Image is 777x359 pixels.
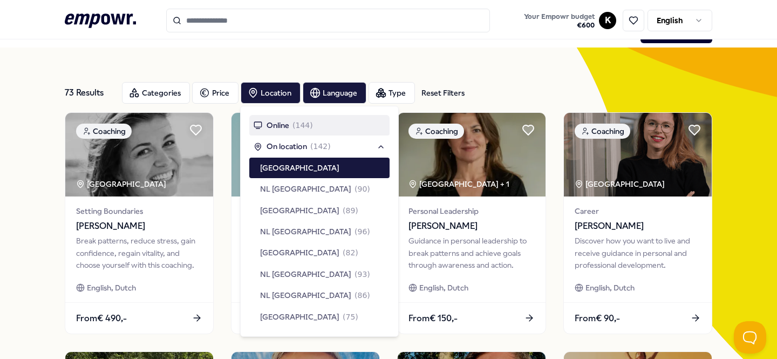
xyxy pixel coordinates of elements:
[419,282,468,294] span: English, Dutch
[76,124,132,139] div: Coaching
[575,235,701,271] div: Discover how you want to live and receive guidance in personal and professional development.
[122,82,190,104] button: Categories
[76,219,202,233] span: [PERSON_NAME]
[355,289,370,301] span: ( 86 )
[260,226,351,238] span: NL [GEOGRAPHIC_DATA]
[260,205,339,216] span: [GEOGRAPHIC_DATA]
[575,178,666,190] div: [GEOGRAPHIC_DATA]
[260,268,351,280] span: NL [GEOGRAPHIC_DATA]
[564,113,712,197] img: package image
[87,282,136,294] span: English, Dutch
[241,82,301,104] button: Location
[563,112,712,334] a: package imageCoaching[GEOGRAPHIC_DATA] Career[PERSON_NAME]Discover how you want to live and recei...
[343,311,358,323] span: ( 75 )
[398,113,546,197] img: package image
[231,112,380,334] a: package imageCoaching[GEOGRAPHIC_DATA] + 1Burn-out[PERSON_NAME][GEOGRAPHIC_DATA]Coaching helps wi...
[575,219,701,233] span: [PERSON_NAME]
[524,21,595,30] span: € 600
[65,113,213,197] img: package image
[355,226,370,238] span: ( 96 )
[76,235,202,271] div: Break patterns, reduce stress, gain confidence, regain vitality, and choose yourself with this co...
[76,205,202,217] span: Setting Boundaries
[260,162,339,174] span: [GEOGRAPHIC_DATA]
[408,124,464,139] div: Coaching
[734,321,766,354] iframe: Help Scout Beacon - Open
[343,205,358,216] span: ( 89 )
[575,311,620,326] span: From € 90,-
[249,115,390,328] div: Suggestions
[355,183,370,195] span: ( 90 )
[260,289,351,301] span: NL [GEOGRAPHIC_DATA]
[575,124,630,139] div: Coaching
[408,235,535,271] div: Guidance in personal leadership to break patterns and achieve goals through awareness and action.
[599,12,616,29] button: K
[303,82,366,104] button: Language
[65,82,113,104] div: 73 Results
[260,247,339,259] span: [GEOGRAPHIC_DATA]
[292,119,313,131] span: ( 144 )
[585,282,635,294] span: English, Dutch
[408,311,458,326] span: From € 150,-
[76,178,168,190] div: [GEOGRAPHIC_DATA]
[267,140,307,152] span: On location
[524,12,595,21] span: Your Empowr budget
[397,112,546,334] a: package imageCoaching[GEOGRAPHIC_DATA] + 1Personal Leadership[PERSON_NAME]Guidance in personal le...
[192,82,238,104] button: Price
[575,205,701,217] span: Career
[522,10,597,32] button: Your Empowr budget€600
[355,268,370,280] span: ( 93 )
[231,113,379,197] img: package image
[408,219,535,233] span: [PERSON_NAME]
[408,205,535,217] span: Personal Leadership
[520,9,599,32] a: Your Empowr budget€600
[310,140,331,152] span: ( 142 )
[65,112,214,334] a: package imageCoaching[GEOGRAPHIC_DATA] Setting Boundaries[PERSON_NAME]Break patterns, reduce stre...
[421,87,465,99] div: Reset Filters
[76,311,127,326] span: From € 490,-
[267,119,289,131] span: Online
[260,311,339,323] span: [GEOGRAPHIC_DATA]
[260,183,351,195] span: NL [GEOGRAPHIC_DATA]
[369,82,415,104] button: Type
[166,9,490,32] input: Search for products, categories or subcategories
[408,178,509,190] div: [GEOGRAPHIC_DATA] + 1
[343,247,358,259] span: ( 82 )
